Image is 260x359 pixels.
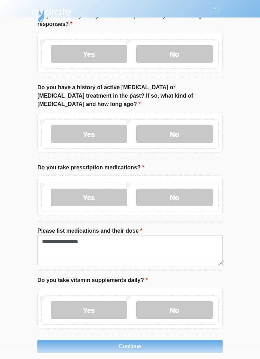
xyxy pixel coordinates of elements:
[30,5,72,23] img: Hydrate IV Bar - Scottsdale Logo
[51,45,127,63] label: Yes
[37,83,223,108] label: Do you have a history of active [MEDICAL_DATA] or [MEDICAL_DATA] treatment in the past? If so, wh...
[51,301,127,319] label: Yes
[136,301,213,319] label: No
[37,276,148,284] label: Do you take vitamin supplements daily?
[37,227,143,235] label: Please list medications and their dose
[51,125,127,143] label: Yes
[136,189,213,206] label: No
[136,125,213,143] label: No
[51,189,127,206] label: Yes
[37,163,144,172] label: Do you take prescription medications?
[136,45,213,63] label: No
[37,340,223,353] button: Continue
